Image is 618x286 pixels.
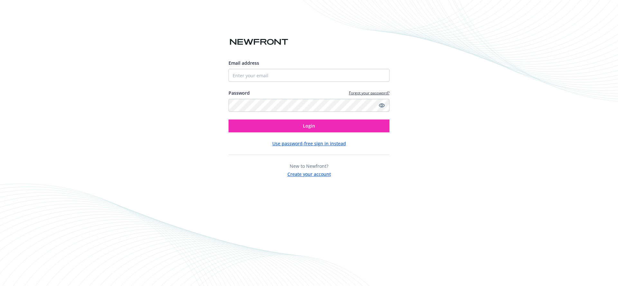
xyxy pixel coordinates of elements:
[378,101,386,109] a: Show password
[229,90,250,96] label: Password
[290,163,328,169] span: New to Newfront?
[272,140,346,147] button: Use password-free sign in instead
[229,69,389,82] input: Enter your email
[229,60,259,66] span: Email address
[229,36,289,48] img: Newfront logo
[349,90,389,96] a: Forgot your password?
[229,119,389,132] button: Login
[229,99,389,112] input: Enter your password
[303,123,315,129] span: Login
[287,169,331,177] button: Create your account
